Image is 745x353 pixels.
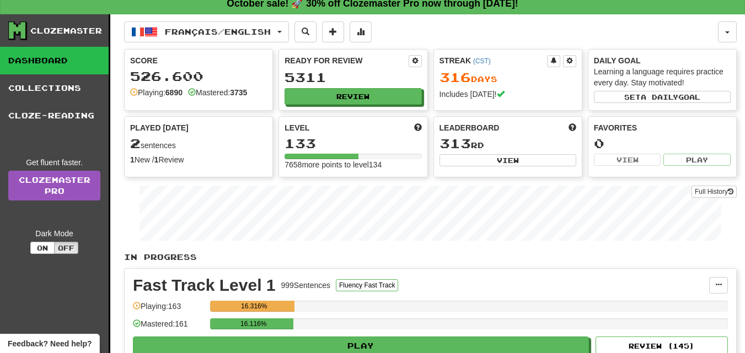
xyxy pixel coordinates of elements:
[130,137,267,151] div: sentences
[569,122,576,133] span: This week in points, UTC
[165,88,183,97] strong: 6890
[133,277,276,294] div: Fast Track Level 1
[30,25,102,36] div: Clozemaster
[641,93,678,101] span: a daily
[336,279,398,291] button: Fluency Fast Track
[594,91,731,103] button: Seta dailygoal
[594,55,731,66] div: Daily Goal
[663,154,731,166] button: Play
[133,301,205,319] div: Playing: 163
[322,21,344,42] button: Add sentence to collection
[285,70,421,84] div: 5311
[285,159,421,170] div: 7658 more points to level 134
[281,280,331,291] div: 999 Sentences
[440,154,576,166] button: View
[440,89,576,100] div: Includes [DATE]!
[414,122,422,133] span: Score more points to level up
[8,228,100,239] div: Dark Mode
[594,66,731,88] div: Learning a language requires practice every day. Stay motivated!
[54,242,78,254] button: Off
[130,69,267,83] div: 526.600
[285,55,408,66] div: Ready for Review
[188,87,247,98] div: Mastered:
[130,87,183,98] div: Playing:
[594,122,731,133] div: Favorites
[285,122,309,133] span: Level
[350,21,372,42] button: More stats
[692,186,737,198] button: Full History
[130,122,189,133] span: Played [DATE]
[8,171,100,200] a: ClozemasterPro
[594,137,731,150] div: 0
[130,155,135,164] strong: 1
[285,88,421,105] button: Review
[8,157,100,168] div: Get fluent faster.
[473,57,491,65] a: (CST)
[440,137,576,151] div: rd
[124,21,289,42] button: Français/English
[154,155,159,164] strong: 1
[8,338,92,349] span: Open feedback widget
[440,55,547,66] div: Streak
[213,318,293,329] div: 16.116%
[594,154,661,166] button: View
[130,154,267,165] div: New / Review
[285,137,421,150] div: 133
[30,242,55,254] button: On
[440,135,471,151] span: 313
[130,135,141,151] span: 2
[440,122,500,133] span: Leaderboard
[124,252,737,263] p: In Progress
[230,88,247,97] strong: 3735
[440,69,471,85] span: 316
[133,318,205,336] div: Mastered: 161
[213,301,294,312] div: 16.316%
[294,21,317,42] button: Search sentences
[165,27,271,36] span: Français / English
[440,70,576,85] div: Day s
[130,55,267,66] div: Score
